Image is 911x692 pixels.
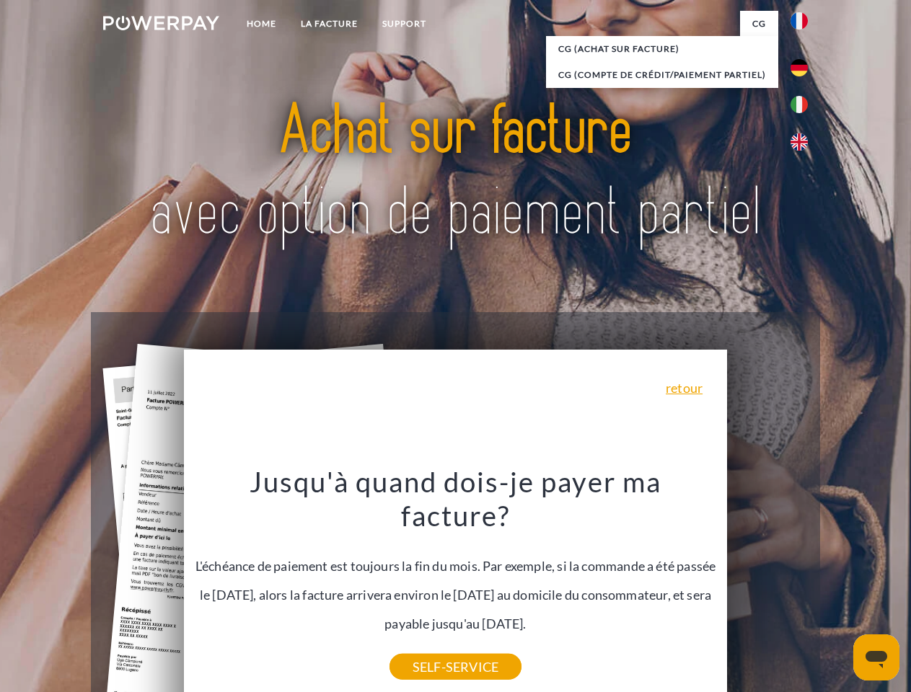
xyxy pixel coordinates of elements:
[103,16,219,30] img: logo-powerpay-white.svg
[791,12,808,30] img: fr
[138,69,773,276] img: title-powerpay_fr.svg
[234,11,289,37] a: Home
[193,464,719,533] h3: Jusqu'à quand dois-je payer ma facture?
[193,464,719,667] div: L'échéance de paiement est toujours la fin du mois. Par exemple, si la commande a été passée le [...
[666,381,703,394] a: retour
[390,654,521,680] a: SELF-SERVICE
[791,133,808,151] img: en
[289,11,370,37] a: LA FACTURE
[853,634,899,680] iframe: Bouton de lancement de la fenêtre de messagerie
[546,62,778,88] a: CG (Compte de crédit/paiement partiel)
[791,96,808,113] img: it
[740,11,778,37] a: CG
[791,59,808,76] img: de
[370,11,439,37] a: Support
[546,36,778,62] a: CG (achat sur facture)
